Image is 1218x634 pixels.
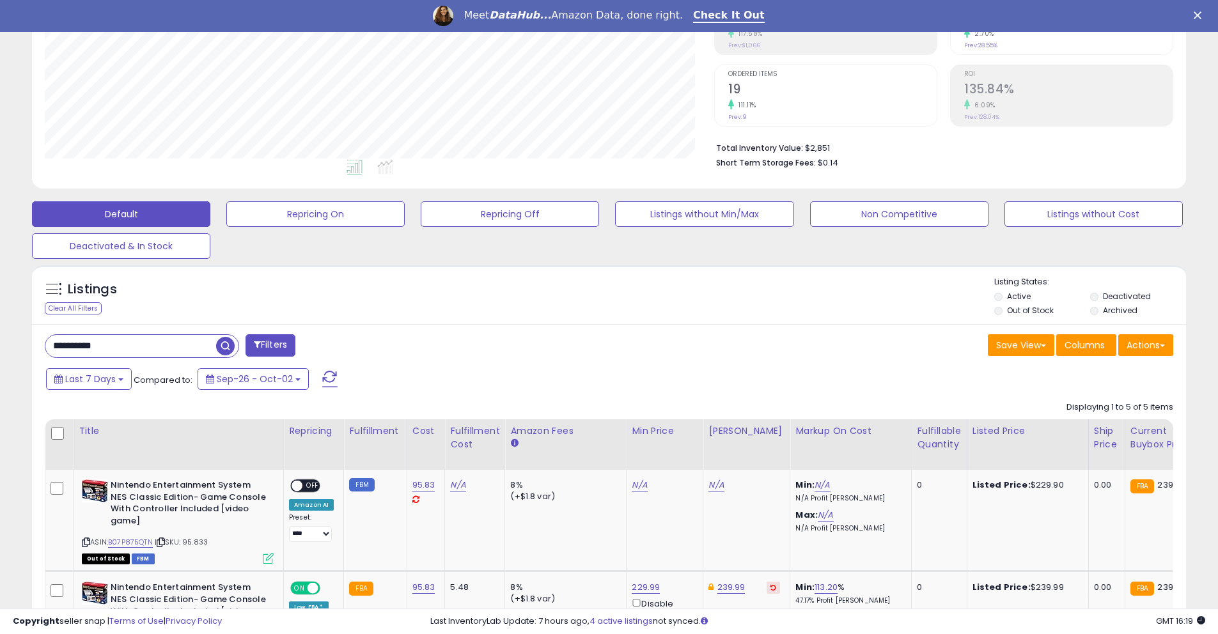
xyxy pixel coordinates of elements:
[972,582,1079,593] div: $239.99
[46,368,132,390] button: Last 7 Days
[795,524,902,533] p: N/A Profit [PERSON_NAME]
[970,29,994,38] small: 2.70%
[728,113,747,121] small: Prev: 9
[1118,334,1173,356] button: Actions
[510,593,616,605] div: (+$1.8 var)
[795,509,818,521] b: Max:
[450,479,465,491] a: N/A
[1156,615,1205,627] span: 2025-10-10 16:19 GMT
[430,615,1205,628] div: Last InventoryLab Update: 7 hours ago, not synced.
[988,334,1054,356] button: Save View
[716,157,816,168] b: Short Term Storage Fees:
[1094,479,1115,491] div: 0.00
[246,334,295,357] button: Filters
[450,424,499,451] div: Fulfillment Cost
[589,615,653,627] a: 4 active listings
[68,281,117,298] h5: Listings
[198,368,309,390] button: Sep-26 - Oct-02
[917,582,956,593] div: 0
[510,424,621,438] div: Amazon Fees
[810,201,988,227] button: Non Competitive
[13,615,222,628] div: seller snap | |
[708,424,785,438] div: [PERSON_NAME]
[734,29,763,38] small: 117.58%
[1194,12,1206,19] div: Close
[815,581,838,594] a: 113.20
[964,113,999,121] small: Prev: 128.04%
[302,481,323,491] span: OFF
[716,139,1164,155] li: $2,851
[109,615,164,627] a: Terms of Use
[111,479,266,530] b: Nintendo Entertainment System NES Classic Edition- Game Console With Controller Included [video g...
[615,201,793,227] button: Listings without Min/Max
[818,509,833,522] a: N/A
[79,424,278,438] div: Title
[693,9,765,23] a: Check It Out
[349,582,373,596] small: FBA
[65,373,116,385] span: Last 7 Days
[166,615,222,627] a: Privacy Policy
[1007,305,1054,316] label: Out of Stock
[1130,582,1154,596] small: FBA
[972,479,1079,491] div: $229.90
[111,582,266,632] b: Nintendo Entertainment System NES Classic Edition- Game Console With Controller Included [video g...
[510,491,616,502] div: (+$1.8 var)
[433,6,453,26] img: Profile image for Georgie
[632,424,698,438] div: Min Price
[1103,305,1137,316] label: Archived
[510,582,616,593] div: 8%
[489,9,551,21] i: DataHub...
[134,374,192,386] span: Compared to:
[1103,291,1151,302] label: Deactivated
[108,537,153,548] a: B07P875QTN
[818,157,838,169] span: $0.14
[32,233,210,259] button: Deactivated & In Stock
[1066,401,1173,414] div: Displaying 1 to 5 of 5 items
[289,499,334,511] div: Amazon AI
[82,479,107,502] img: 51uMa673kuL._SL40_.jpg
[510,479,616,491] div: 8%
[318,583,339,594] span: OFF
[1130,424,1196,451] div: Current Buybox Price
[289,513,334,542] div: Preset:
[795,582,902,605] div: %
[632,479,647,491] a: N/A
[1056,334,1116,356] button: Columns
[292,583,308,594] span: ON
[795,581,815,593] b: Min:
[790,419,912,470] th: The percentage added to the cost of goods (COGS) that forms the calculator for Min & Max prices.
[132,553,155,564] span: FBM
[82,582,107,605] img: 51uMa673kuL._SL40_.jpg
[795,494,902,503] p: N/A Profit [PERSON_NAME]
[421,201,599,227] button: Repricing Off
[412,479,435,491] a: 95.83
[717,581,746,594] a: 239.99
[1130,479,1154,493] small: FBA
[349,478,374,491] small: FBM
[32,201,210,227] button: Default
[13,615,59,627] strong: Copyright
[412,424,440,438] div: Cost
[795,424,906,438] div: Markup on Cost
[1065,339,1105,352] span: Columns
[734,100,756,110] small: 111.11%
[1007,291,1031,302] label: Active
[1004,201,1183,227] button: Listings without Cost
[82,553,130,564] span: All listings that are currently out of stock and unavailable for purchase on Amazon
[917,424,961,451] div: Fulfillable Quantity
[1157,581,1185,593] span: 239.99
[226,201,405,227] button: Repricing On
[450,582,495,593] div: 5.48
[155,537,208,547] span: | SKU: 95.833
[994,276,1186,288] p: Listing States:
[289,424,338,438] div: Repricing
[795,479,815,491] b: Min:
[1157,479,1185,491] span: 239.99
[464,9,683,22] div: Meet Amazon Data, done right.
[708,479,724,491] a: N/A
[815,479,830,491] a: N/A
[632,581,660,594] a: 229.99
[510,438,518,449] small: Amazon Fees.
[964,42,997,49] small: Prev: 28.55%
[82,479,274,562] div: ASIN:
